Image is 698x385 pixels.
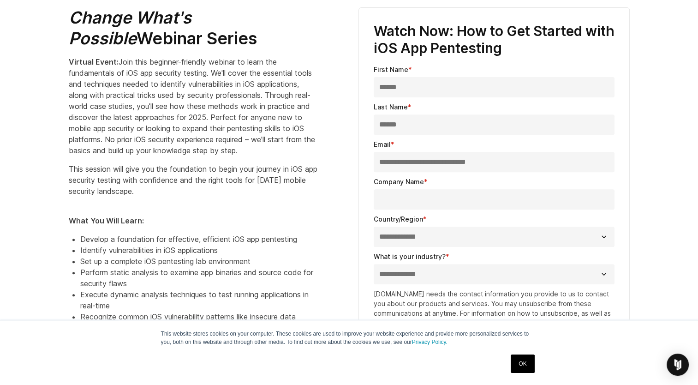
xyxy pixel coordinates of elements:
[374,103,408,111] span: Last Name
[161,330,537,346] p: This website stores cookies on your computer. These cookies are used to improve your website expe...
[69,57,119,66] strong: Virtual Event:
[511,355,534,373] a: OK
[69,7,318,49] h2: Webinar Series
[80,311,318,333] li: Recognize common iOS vulnerability patterns like insecure data storage and weak encryption
[69,216,144,225] strong: What You Will Learn:
[374,215,423,223] span: Country/Region
[374,23,614,57] h3: Watch Now: How to Get Started with iOS App Pentesting
[374,140,391,148] span: Email
[374,66,408,73] span: First Name
[374,253,446,260] span: What is your industry?
[80,234,318,245] li: Develop a foundation for effective, efficient iOS app pentesting
[80,256,318,267] li: Set up a complete iOS pentesting lab environment
[667,354,689,376] div: Open Intercom Messenger
[374,289,614,337] p: [DOMAIN_NAME] needs the contact information you provide to us to contact you about our products a...
[80,289,318,311] li: Execute dynamic analysis techniques to test running applications in real-time
[69,7,191,48] em: Change What's Possible
[69,164,317,196] span: This session will give you the foundation to begin your journey in iOS app security testing with ...
[374,178,424,186] span: Company Name
[69,57,315,155] span: Join this beginner-friendly webinar to learn the fundamentals of iOS app security testing. We'll ...
[412,339,447,345] a: Privacy Policy.
[80,245,318,256] li: Identify vulnerabilities in iOS applications
[80,267,318,289] li: Perform static analysis to examine app binaries and source code for security flaws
